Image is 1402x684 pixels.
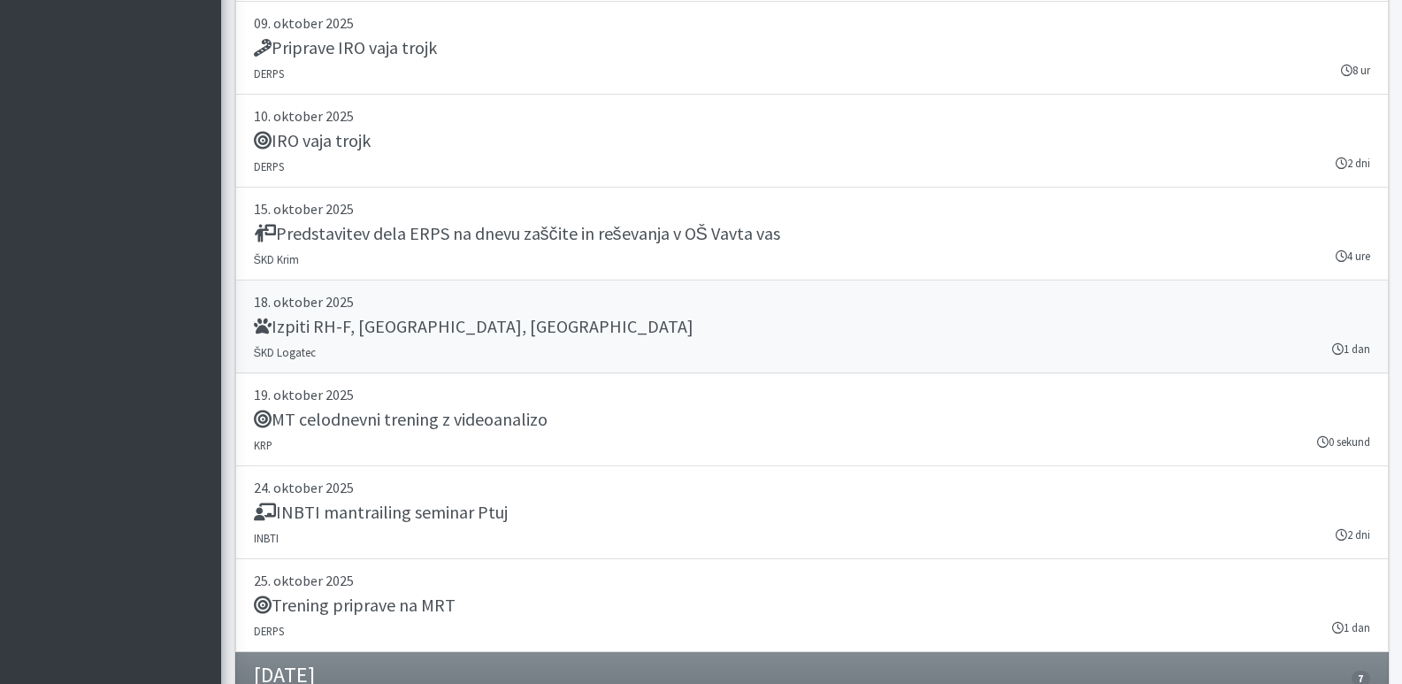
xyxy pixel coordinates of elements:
[254,438,272,452] small: KRP
[254,105,1370,127] p: 10. oktober 2025
[235,466,1389,559] a: 24. oktober 2025 INBTI mantrailing seminar Ptuj INBTI 2 dni
[254,477,1370,498] p: 24. oktober 2025
[254,409,548,430] h5: MT celodnevni trening z videoanalizo
[254,531,279,545] small: INBTI
[254,570,1370,591] p: 25. oktober 2025
[254,252,300,266] small: ŠKD Krim
[1336,526,1370,543] small: 2 dni
[1336,155,1370,172] small: 2 dni
[254,223,780,244] h5: Predstavitev dela ERPS na dnevu zaščite in reševanja v OŠ Vavta vas
[254,624,284,638] small: DERPS
[235,95,1389,188] a: 10. oktober 2025 IRO vaja trojk DERPS 2 dni
[1341,62,1370,79] small: 8 ur
[1332,341,1370,357] small: 1 dan
[254,595,456,616] h5: Trening priprave na MRT
[254,384,1370,405] p: 19. oktober 2025
[254,291,1370,312] p: 18. oktober 2025
[254,159,284,173] small: DERPS
[235,281,1389,373] a: 18. oktober 2025 Izpiti RH-F, [GEOGRAPHIC_DATA], [GEOGRAPHIC_DATA] ŠKD Logatec 1 dan
[254,316,693,337] h5: Izpiti RH-F, [GEOGRAPHIC_DATA], [GEOGRAPHIC_DATA]
[235,559,1389,652] a: 25. oktober 2025 Trening priprave na MRT DERPS 1 dan
[254,198,1370,219] p: 15. oktober 2025
[254,37,437,58] h5: Priprave IRO vaja trojk
[1336,248,1370,265] small: 4 ure
[254,12,1370,34] p: 09. oktober 2025
[254,502,508,523] h5: INBTI mantrailing seminar Ptuj
[1317,434,1370,450] small: 0 sekund
[254,66,284,81] small: DERPS
[235,373,1389,466] a: 19. oktober 2025 MT celodnevni trening z videoanalizo KRP 0 sekund
[254,130,371,151] h5: IRO vaja trojk
[254,345,317,359] small: ŠKD Logatec
[1332,619,1370,636] small: 1 dan
[235,188,1389,281] a: 15. oktober 2025 Predstavitev dela ERPS na dnevu zaščite in reševanja v OŠ Vavta vas ŠKD Krim 4 ure
[235,2,1389,95] a: 09. oktober 2025 Priprave IRO vaja trojk DERPS 8 ur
